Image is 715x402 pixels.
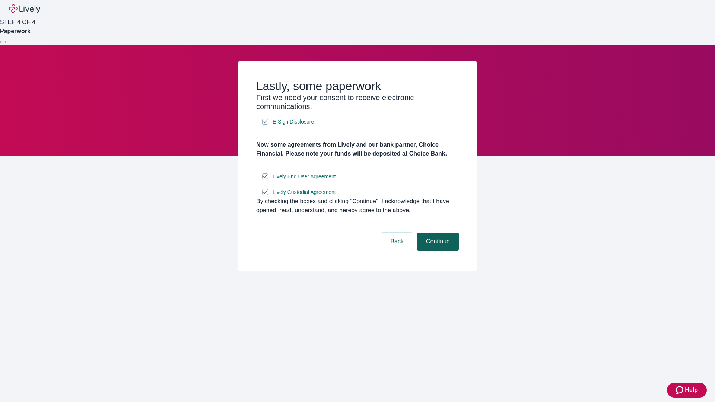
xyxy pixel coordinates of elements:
span: Lively End User Agreement [273,173,336,181]
span: E-Sign Disclosure [273,118,314,126]
button: Back [381,233,413,251]
h4: Now some agreements from Lively and our bank partner, Choice Financial. Please note your funds wi... [256,140,459,158]
h3: First we need your consent to receive electronic communications. [256,93,459,111]
button: Continue [417,233,459,251]
button: Zendesk support iconHelp [667,383,707,398]
a: e-sign disclosure document [271,172,337,181]
a: e-sign disclosure document [271,117,315,127]
span: Help [685,386,698,395]
div: By checking the boxes and clicking “Continue", I acknowledge that I have opened, read, understand... [256,197,459,215]
svg: Zendesk support icon [676,386,685,395]
span: Lively Custodial Agreement [273,188,336,196]
h2: Lastly, some paperwork [256,79,459,93]
a: e-sign disclosure document [271,188,337,197]
img: Lively [9,4,40,13]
